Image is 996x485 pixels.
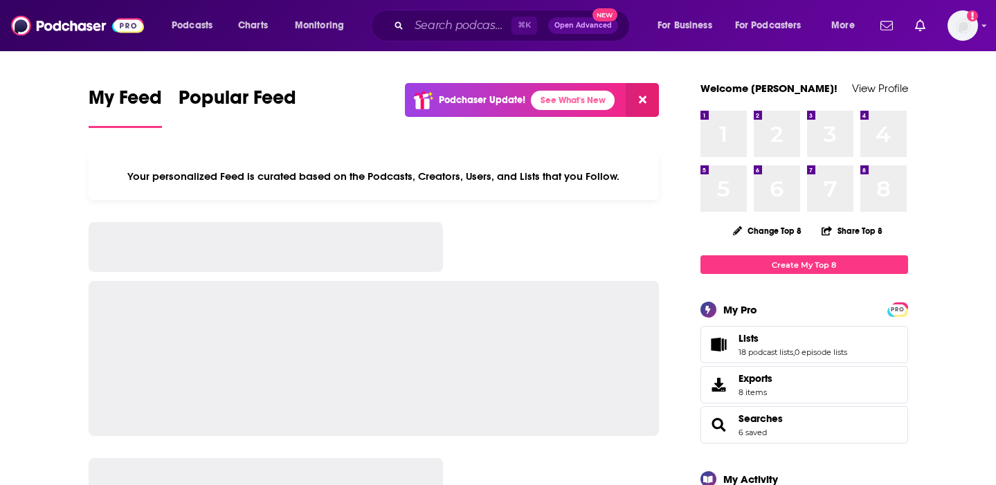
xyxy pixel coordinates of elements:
[179,86,296,128] a: Popular Feed
[725,222,811,239] button: Change Top 8
[11,12,144,39] img: Podchaser - Follow, Share and Rate Podcasts
[793,347,795,357] span: ,
[852,82,908,95] a: View Profile
[162,15,230,37] button: open menu
[889,304,906,315] span: PRO
[179,86,296,118] span: Popular Feed
[705,415,733,434] a: Searches
[531,91,615,110] a: See What's New
[795,347,847,357] a: 0 episode lists
[89,86,162,128] a: My Feed
[726,15,822,37] button: open menu
[172,16,212,35] span: Podcasts
[554,22,612,29] span: Open Advanced
[739,387,772,397] span: 8 items
[739,372,772,385] span: Exports
[648,15,730,37] button: open menu
[739,332,847,345] a: Lists
[735,16,802,35] span: For Podcasters
[831,16,855,35] span: More
[238,16,268,35] span: Charts
[295,16,344,35] span: Monitoring
[739,428,767,437] a: 6 saved
[89,153,660,200] div: Your personalized Feed is curated based on the Podcasts, Creators, Users, and Lists that you Follow.
[229,15,276,37] a: Charts
[700,406,908,443] span: Searches
[948,10,978,41] button: Show profile menu
[89,86,162,118] span: My Feed
[409,15,511,37] input: Search podcasts, credits, & more...
[548,17,618,34] button: Open AdvancedNew
[511,17,537,35] span: ⌘ K
[384,10,643,42] div: Search podcasts, credits, & more...
[875,14,898,37] a: Show notifications dropdown
[822,15,872,37] button: open menu
[739,347,793,357] a: 18 podcast lists
[285,15,362,37] button: open menu
[948,10,978,41] img: User Profile
[700,82,837,95] a: Welcome [PERSON_NAME]!
[700,366,908,403] a: Exports
[821,217,883,244] button: Share Top 8
[909,14,931,37] a: Show notifications dropdown
[439,94,525,106] p: Podchaser Update!
[739,412,783,425] a: Searches
[700,255,908,274] a: Create My Top 8
[592,8,617,21] span: New
[700,326,908,363] span: Lists
[705,335,733,354] a: Lists
[739,332,759,345] span: Lists
[723,303,757,316] div: My Pro
[658,16,712,35] span: For Business
[967,10,978,21] svg: Add a profile image
[889,304,906,314] a: PRO
[705,375,733,394] span: Exports
[948,10,978,41] span: Logged in as megcassidy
